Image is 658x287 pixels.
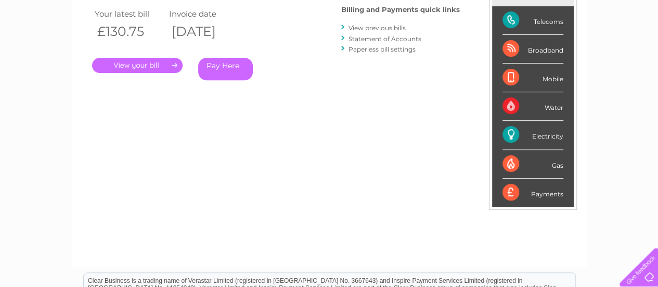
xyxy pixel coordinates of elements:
[475,44,495,52] a: Water
[502,64,563,92] div: Mobile
[23,27,76,59] img: logo.png
[341,6,460,14] h4: Billing and Payments quick links
[624,44,648,52] a: Log out
[502,121,563,149] div: Electricity
[92,7,167,21] td: Your latest bill
[502,179,563,207] div: Payments
[502,92,563,121] div: Water
[84,6,575,51] div: Clear Business is a trading name of Verastar Limited (registered in [GEOGRAPHIC_DATA] No. 3667643...
[502,6,563,35] div: Telecoms
[502,35,563,64] div: Broadband
[462,5,534,18] a: 0333 014 3131
[198,58,253,80] a: Pay Here
[92,21,167,42] th: £130.75
[166,7,241,21] td: Invoice date
[349,24,406,32] a: View previous bills
[589,44,614,52] a: Contact
[349,45,416,53] a: Paperless bill settings
[501,44,524,52] a: Energy
[166,21,241,42] th: [DATE]
[530,44,561,52] a: Telecoms
[349,35,421,43] a: Statement of Accounts
[567,44,583,52] a: Blog
[92,58,183,73] a: .
[502,150,563,179] div: Gas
